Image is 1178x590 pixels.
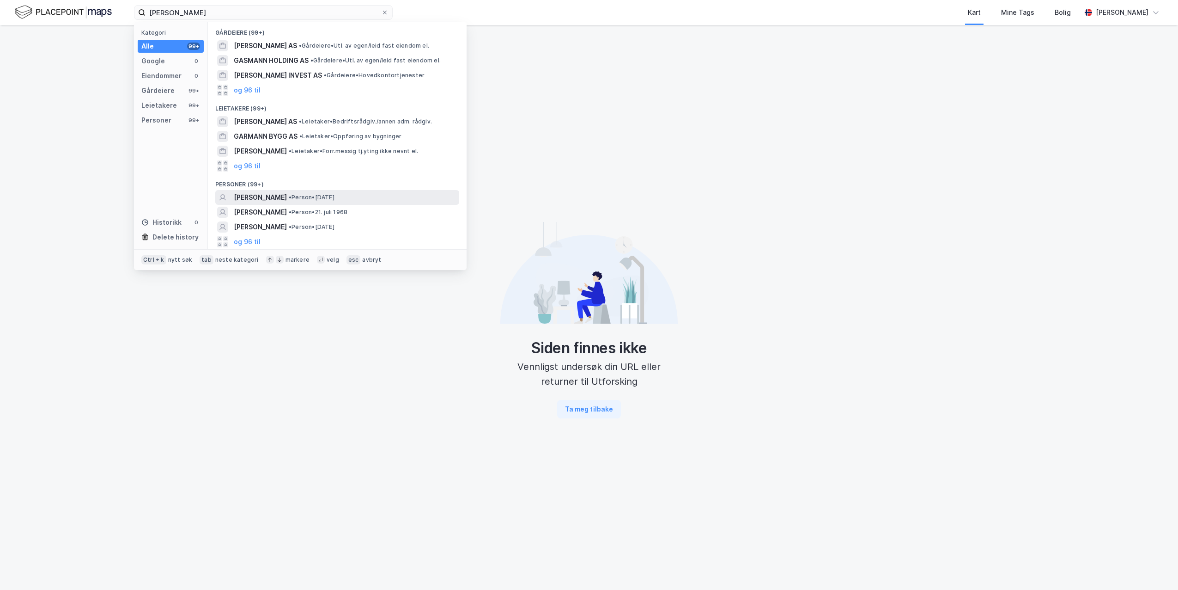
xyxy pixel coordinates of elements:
div: [PERSON_NAME] [1096,7,1148,18]
span: • [310,57,313,64]
span: [PERSON_NAME] INVEST AS [234,70,322,81]
div: avbryt [362,256,381,264]
span: Leietaker • Oppføring av bygninger [299,133,402,140]
span: • [324,72,327,79]
div: Leietakere [141,100,177,111]
span: Gårdeiere • Utl. av egen/leid fast eiendom el. [299,42,429,49]
div: Alle [141,41,154,52]
button: og 96 til [234,236,261,247]
input: Søk på adresse, matrikkel, gårdeiere, leietakere eller personer [146,6,381,19]
div: Vennligst undersøk din URL eller returner til Utforsking [500,359,678,389]
div: neste kategori [215,256,259,264]
div: Kart [968,7,981,18]
span: [PERSON_NAME] AS [234,116,297,127]
div: 0 [193,219,200,226]
span: • [289,209,291,215]
span: • [299,118,302,125]
button: Ta meg tilbake [557,400,621,418]
div: Personer (99+) [208,173,467,190]
div: Leietakere (99+) [208,98,467,114]
div: Gårdeiere (99+) [208,22,467,38]
span: Person • [DATE] [289,194,334,201]
span: [PERSON_NAME] [234,221,287,233]
div: Personer [141,115,171,126]
div: 99+ [187,102,200,109]
div: Google [141,55,165,67]
span: Person • 21. juli 1968 [289,209,347,216]
div: velg [327,256,339,264]
button: og 96 til [234,85,261,96]
div: Delete history [152,232,199,243]
div: 99+ [187,117,200,124]
span: [PERSON_NAME] AS [234,40,297,51]
div: Mine Tags [1001,7,1034,18]
div: esc [346,255,361,264]
div: 99+ [187,43,200,50]
span: • [299,42,302,49]
div: 0 [193,72,200,80]
div: nytt søk [168,256,193,264]
div: Gårdeiere [141,85,175,96]
div: Kategori [141,29,204,36]
iframe: Chat Widget [1132,546,1178,590]
span: • [289,194,291,201]
span: GARMANN BYGG AS [234,131,298,142]
div: 0 [193,57,200,65]
div: Bolig [1055,7,1071,18]
div: Eiendommer [141,70,182,81]
button: og 96 til [234,160,261,172]
span: [PERSON_NAME] [234,207,287,218]
span: • [289,147,291,154]
span: Leietaker • Forr.messig tj.yting ikke nevnt el. [289,147,418,155]
div: Siden finnes ikke [500,339,678,357]
span: • [289,223,291,230]
span: Gårdeiere • Hovedkontortjenester [324,72,425,79]
div: 99+ [187,87,200,94]
span: Leietaker • Bedriftsrådgiv./annen adm. rådgiv. [299,118,432,125]
span: Gårdeiere • Utl. av egen/leid fast eiendom el. [310,57,441,64]
img: logo.f888ab2527a4732fd821a326f86c7f29.svg [15,4,112,20]
div: markere [285,256,310,264]
span: • [299,133,302,140]
div: Ctrl + k [141,255,166,264]
span: Person • [DATE] [289,223,334,231]
span: [PERSON_NAME] [234,146,287,157]
div: Historikk [141,217,182,228]
div: tab [200,255,213,264]
span: GASMANN HOLDING AS [234,55,309,66]
span: [PERSON_NAME] [234,192,287,203]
